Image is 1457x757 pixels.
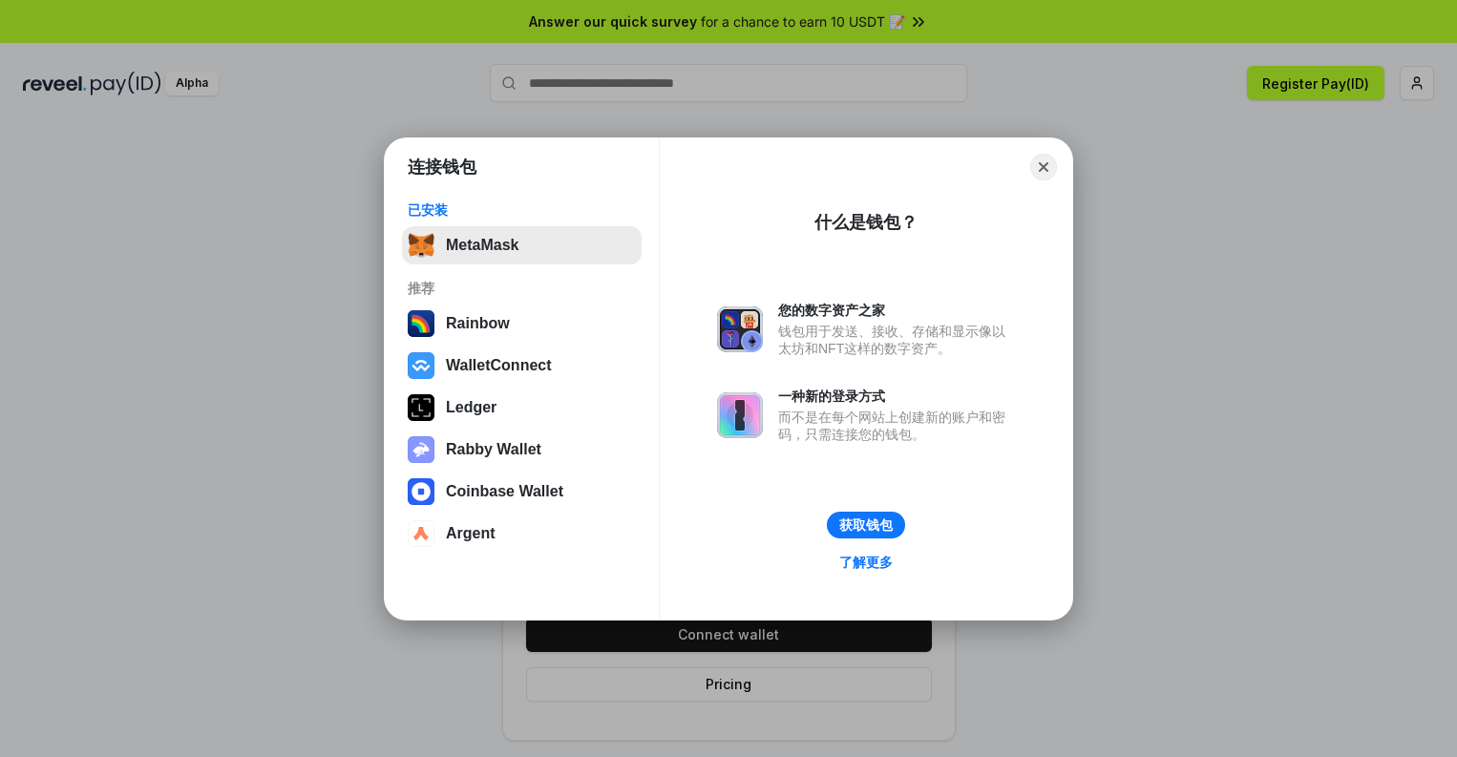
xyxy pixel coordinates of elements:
div: Rabby Wallet [446,441,541,458]
div: WalletConnect [446,357,552,374]
button: Argent [402,515,642,553]
button: Ledger [402,389,642,427]
img: svg+xml,%3Csvg%20width%3D%22120%22%20height%3D%22120%22%20viewBox%3D%220%200%20120%20120%22%20fil... [408,310,434,337]
img: svg+xml,%3Csvg%20fill%3D%22none%22%20height%3D%2233%22%20viewBox%3D%220%200%2035%2033%22%20width%... [408,232,434,259]
div: Argent [446,525,496,542]
div: Rainbow [446,315,510,332]
div: 已安装 [408,201,636,219]
div: 了解更多 [839,554,893,571]
img: svg+xml,%3Csvg%20width%3D%2228%22%20height%3D%2228%22%20viewBox%3D%220%200%2028%2028%22%20fill%3D... [408,478,434,505]
button: Rabby Wallet [402,431,642,469]
div: 什么是钱包？ [814,211,918,234]
button: 获取钱包 [827,512,905,538]
div: Ledger [446,399,496,416]
div: 而不是在每个网站上创建新的账户和密码，只需连接您的钱包。 [778,409,1015,443]
button: Rainbow [402,305,642,343]
img: svg+xml,%3Csvg%20xmlns%3D%22http%3A%2F%2Fwww.w3.org%2F2000%2Fsvg%22%20fill%3D%22none%22%20viewBox... [717,306,763,352]
button: Close [1030,154,1057,180]
div: 一种新的登录方式 [778,388,1015,405]
img: svg+xml,%3Csvg%20width%3D%2228%22%20height%3D%2228%22%20viewBox%3D%220%200%2028%2028%22%20fill%3D... [408,520,434,547]
a: 了解更多 [828,550,904,575]
h1: 连接钱包 [408,156,476,179]
div: 钱包用于发送、接收、存储和显示像以太坊和NFT这样的数字资产。 [778,323,1015,357]
button: MetaMask [402,226,642,264]
img: svg+xml,%3Csvg%20width%3D%2228%22%20height%3D%2228%22%20viewBox%3D%220%200%2028%2028%22%20fill%3D... [408,352,434,379]
div: Coinbase Wallet [446,483,563,500]
button: WalletConnect [402,347,642,385]
div: 获取钱包 [839,516,893,534]
button: Coinbase Wallet [402,473,642,511]
div: 您的数字资产之家 [778,302,1015,319]
img: svg+xml,%3Csvg%20xmlns%3D%22http%3A%2F%2Fwww.w3.org%2F2000%2Fsvg%22%20fill%3D%22none%22%20viewBox... [717,392,763,438]
div: MetaMask [446,237,518,254]
img: svg+xml,%3Csvg%20xmlns%3D%22http%3A%2F%2Fwww.w3.org%2F2000%2Fsvg%22%20width%3D%2228%22%20height%3... [408,394,434,421]
div: 推荐 [408,280,636,297]
img: svg+xml,%3Csvg%20xmlns%3D%22http%3A%2F%2Fwww.w3.org%2F2000%2Fsvg%22%20fill%3D%22none%22%20viewBox... [408,436,434,463]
